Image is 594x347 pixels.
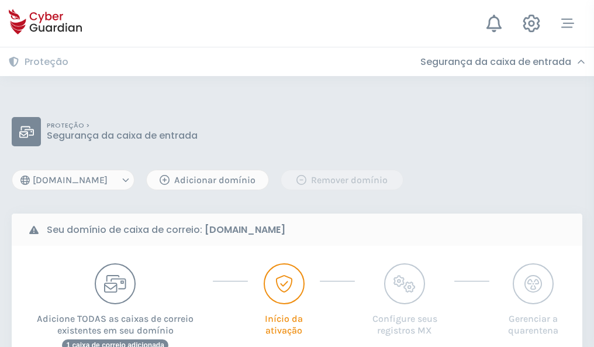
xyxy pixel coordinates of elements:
button: Gerenciar a quarentena [501,263,565,336]
p: Adicione TODAS as caixas de correio existentes em seu domínio [29,304,201,336]
button: Remover domínio [281,170,403,190]
button: Configure seus registros MX [367,263,443,336]
button: Início da ativação [260,263,308,336]
h3: Proteção [25,56,68,68]
p: Configure seus registros MX [367,304,443,336]
strong: [DOMAIN_NAME] [205,223,285,236]
p: Gerenciar a quarentena [501,304,565,336]
div: Remover domínio [290,173,394,187]
b: Seu domínio de caixa de correio: [47,223,285,237]
div: Segurança da caixa de entrada [420,56,585,68]
button: Adicionar domínio [146,170,269,190]
p: Segurança da caixa de entrada [47,130,198,142]
div: Adicionar domínio [156,173,260,187]
h3: Segurança da caixa de entrada [420,56,571,68]
p: Início da ativação [260,304,308,336]
p: PROTEÇÃO > [47,122,198,130]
